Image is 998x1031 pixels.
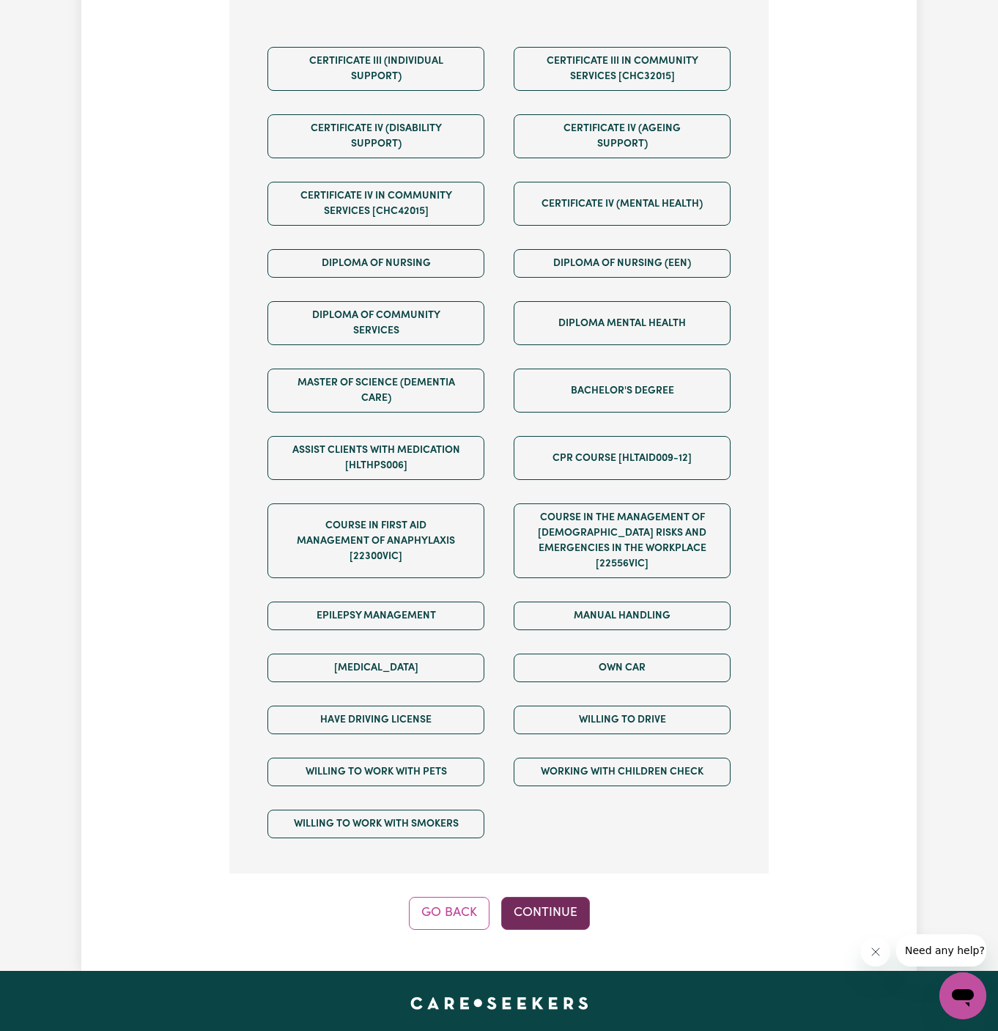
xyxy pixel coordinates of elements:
button: Own Car [514,654,731,682]
button: Diploma of Nursing (EEN) [514,249,731,278]
button: Assist clients with medication [HLTHPS006] [267,436,484,480]
button: Certificate III in Community Services [CHC32015] [514,47,731,91]
button: Certificate IV in Community Services [CHC42015] [267,182,484,226]
button: Willing to work with smokers [267,810,484,838]
iframe: Message from company [896,934,986,967]
button: Course in the Management of [DEMOGRAPHIC_DATA] Risks and Emergencies in the Workplace [22556VIC] [514,503,731,578]
button: Continue [501,897,590,929]
button: Bachelor's Degree [514,369,731,413]
iframe: Close message [861,937,890,967]
button: CPR Course [HLTAID009-12] [514,436,731,480]
button: Master of Science (Dementia Care) [267,369,484,413]
button: Diploma of Nursing [267,249,484,278]
button: Go Back [409,897,489,929]
button: Certificate III (Individual Support) [267,47,484,91]
button: Willing to drive [514,706,731,734]
button: Certificate IV (Disability Support) [267,114,484,158]
button: Certificate IV (Ageing Support) [514,114,731,158]
button: Working with Children Check [514,758,731,786]
button: Diploma of Community Services [267,301,484,345]
button: Epilepsy Management [267,602,484,630]
a: Careseekers home page [410,997,588,1009]
button: Certificate IV (Mental Health) [514,182,731,226]
button: Course in First Aid Management of Anaphylaxis [22300VIC] [267,503,484,578]
iframe: Button to launch messaging window [939,972,986,1019]
button: [MEDICAL_DATA] [267,654,484,682]
button: Manual Handling [514,602,731,630]
button: Have driving license [267,706,484,734]
button: Diploma Mental Health [514,301,731,345]
button: Willing to work with pets [267,758,484,786]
